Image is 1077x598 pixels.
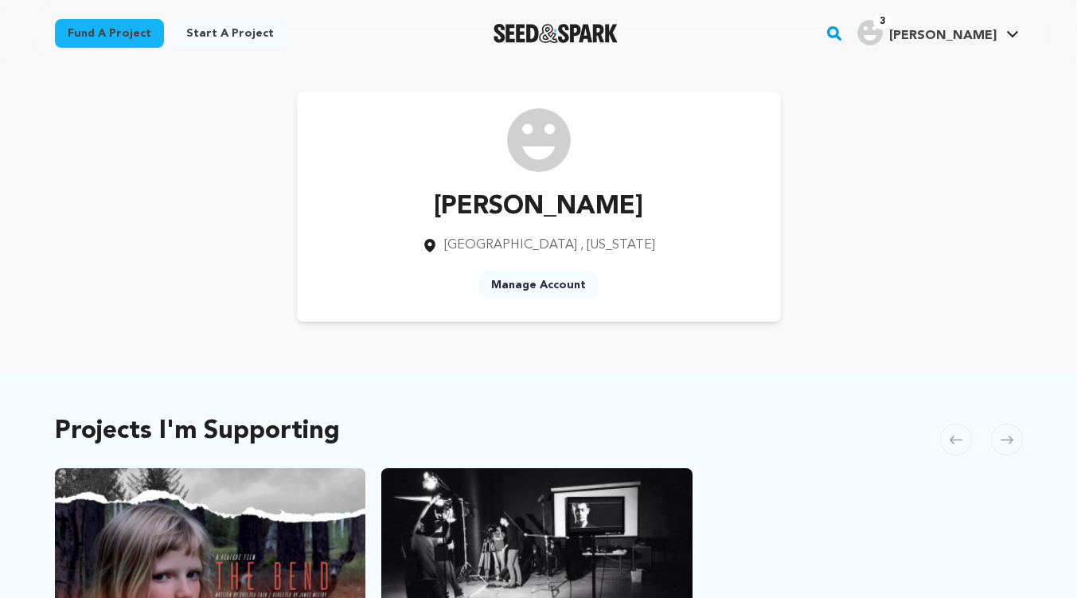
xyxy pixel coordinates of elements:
a: Seed&Spark Homepage [494,24,618,43]
a: Kohel H.'s Profile [854,17,1022,45]
a: Fund a project [55,19,164,48]
img: user.png [857,20,883,45]
p: [PERSON_NAME] [422,188,655,226]
a: Start a project [174,19,287,48]
div: Kohel H.'s Profile [857,20,997,45]
span: [GEOGRAPHIC_DATA] [444,239,577,252]
span: Kohel H.'s Profile [854,17,1022,50]
span: , [US_STATE] [580,239,655,252]
span: 3 [873,14,892,29]
h2: Projects I'm Supporting [55,420,340,443]
img: Seed&Spark Logo Dark Mode [494,24,618,43]
span: [PERSON_NAME] [889,29,997,42]
img: /img/default-images/user/medium/user.png image [507,108,571,172]
a: Manage Account [478,271,599,299]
